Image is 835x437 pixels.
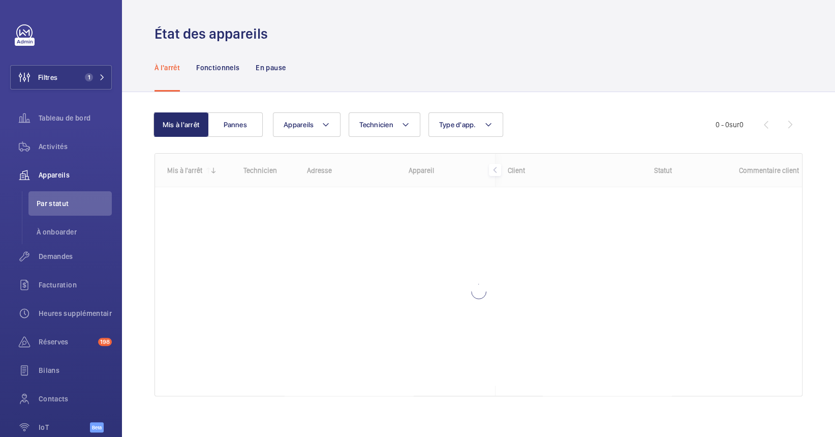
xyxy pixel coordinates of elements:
[349,112,420,137] button: Technicien
[37,198,112,209] span: Par statut
[38,72,57,82] span: Filtres
[90,422,104,432] span: Beta
[208,112,263,137] button: Pannes
[729,121,739,129] span: sur
[196,63,239,73] p: Fonctionnels
[39,394,112,404] span: Contacts
[39,337,94,347] span: Réserves
[284,121,314,129] span: Appareils
[98,338,112,346] span: 198
[39,280,112,290] span: Facturation
[439,121,476,129] span: Type d'app.
[39,170,112,180] span: Appareils
[154,24,274,43] h1: État des appareils
[37,227,112,237] span: À onboarder
[273,112,341,137] button: Appareils
[10,65,112,90] button: Filtres1
[39,141,112,152] span: Activités
[154,63,180,73] p: À l'arrêt
[359,121,393,129] span: Technicien
[153,112,208,137] button: Mis à l'arrêt
[39,113,112,123] span: Tableau de bord
[85,73,93,81] span: 1
[256,63,286,73] p: En pause
[39,308,112,318] span: Heures supplémentaires
[716,121,744,128] span: 0 - 0 0
[428,112,503,137] button: Type d'app.
[39,365,112,375] span: Bilans
[39,422,90,432] span: IoT
[39,251,112,261] span: Demandes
